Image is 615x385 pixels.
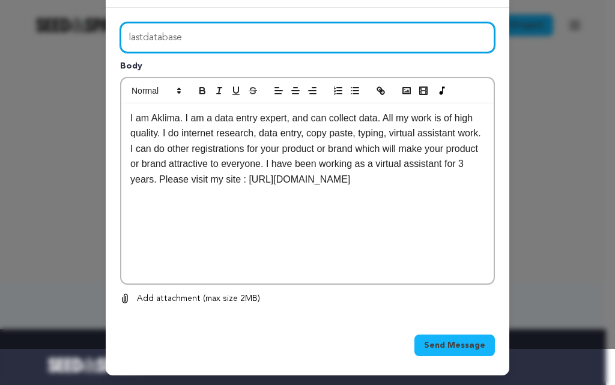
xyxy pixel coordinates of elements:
[414,335,495,356] button: Send Message
[130,111,485,187] p: I am Aklima. I am a data entry expert, and can collect data. All my work is of high quality. I do...
[120,292,260,306] button: Add attachment (max size 2MB)
[120,22,495,53] input: Enter subject
[120,60,495,77] p: Body
[137,292,260,306] p: Add attachment (max size 2MB)
[424,339,485,351] span: Send Message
